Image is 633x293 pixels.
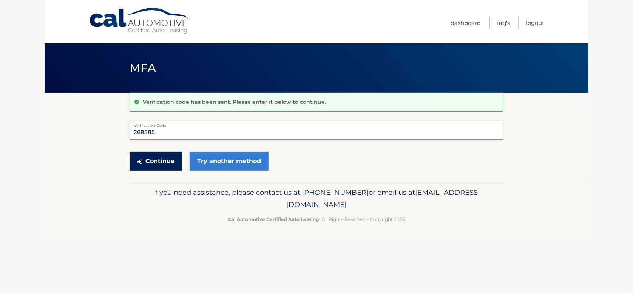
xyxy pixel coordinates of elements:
a: Dashboard [451,17,481,29]
span: [EMAIL_ADDRESS][DOMAIN_NAME] [286,188,480,209]
a: FAQ's [497,17,510,29]
p: - All Rights Reserved - Copyright 2025 [134,215,499,223]
input: Verification Code [130,121,503,140]
p: If you need assistance, please contact us at: or email us at [134,187,499,211]
strong: Cal Automotive Certified Auto Leasing [228,216,319,222]
button: Continue [130,152,182,171]
span: [PHONE_NUMBER] [302,188,369,197]
label: Verification Code [130,121,503,127]
a: Cal Automotive [89,8,191,34]
p: Verification code has been sent. Please enter it below to continue. [143,99,326,105]
a: Logout [526,17,544,29]
a: Try another method [190,152,269,171]
span: MFA [130,61,156,75]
